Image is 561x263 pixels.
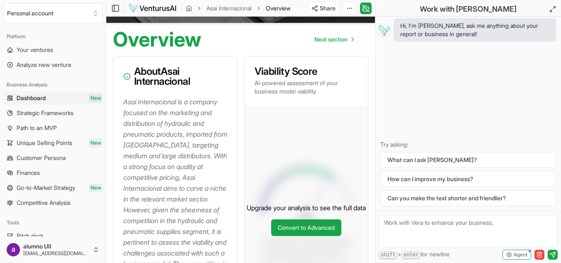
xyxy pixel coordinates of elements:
span: Agent [514,251,527,258]
div: Tools [3,216,103,229]
span: Overview [266,4,291,12]
nav: pagination [308,31,360,48]
span: Strategic Frameworks [17,109,73,117]
span: Competitive Analysis [17,199,71,207]
span: Dashboard [17,94,46,102]
button: Select an organization [3,3,103,23]
a: Your ventures [3,43,103,57]
p: Upgrade your analysis to see the full data [247,203,366,213]
button: Agent [502,250,531,260]
kbd: enter [402,251,421,259]
a: DashboardNew [3,91,103,105]
button: How can I improve my business? [380,171,556,187]
span: Path to an MVP [17,124,57,132]
h3: Viability Score [255,66,358,76]
a: Convert to Advanced [271,219,341,236]
span: Pitch deck [17,232,44,240]
a: Strategic Frameworks [3,106,103,120]
a: Analyze new venture [3,58,103,71]
button: alumno UII[EMAIL_ADDRESS][DOMAIN_NAME] [3,240,103,260]
button: What can I ask [PERSON_NAME]? [380,152,556,168]
a: Finances [3,166,103,179]
span: Hi, I'm [PERSON_NAME], ask me anything about your report or business in general! [400,22,549,38]
img: logo [128,3,177,13]
a: Pitch deck [3,229,103,243]
kbd: shift [379,251,398,259]
img: ACg8ocIe0mkqOPHg1IVePHrNpvPNtZZJBV3sa613gIK2p-PCYCV4YA=s96-c [7,243,20,256]
a: Customer Persona [3,151,103,165]
a: Go-to-Market StrategyNew [3,181,103,194]
span: [EMAIL_ADDRESS][DOMAIN_NAME] [23,250,89,257]
span: + for newline [379,250,450,259]
span: Go-to-Market Strategy [17,184,75,192]
h2: Work with [PERSON_NAME] [420,3,517,15]
div: Platform [3,30,103,43]
img: Vera [377,23,390,37]
span: New [89,94,103,102]
a: Go to next page [308,31,360,48]
h3: About Asai Internacional [123,66,227,86]
span: Unique Selling Points [17,139,72,147]
h1: Overview [113,29,201,49]
span: Customer Persona [17,154,66,162]
span: Next section [314,35,348,44]
button: Can you make the text shorter and friendlier? [380,190,556,206]
button: Share [308,2,339,15]
span: Your ventures [17,46,53,54]
span: Finances [17,169,40,177]
nav: breadcrumb [186,4,291,12]
a: Competitive Analysis [3,196,103,209]
span: Analyze new venture [17,61,71,69]
div: Business Analysis [3,78,103,91]
span: alumno UII [23,243,89,250]
a: Asai Internacional [206,4,252,12]
span: New [89,139,103,147]
span: Share [320,4,336,12]
p: Try asking: [380,140,556,149]
a: Path to an MVP [3,121,103,135]
a: Unique Selling PointsNew [3,136,103,150]
span: New [89,184,103,192]
p: AI-powered assessment of your business model viability [255,79,358,96]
